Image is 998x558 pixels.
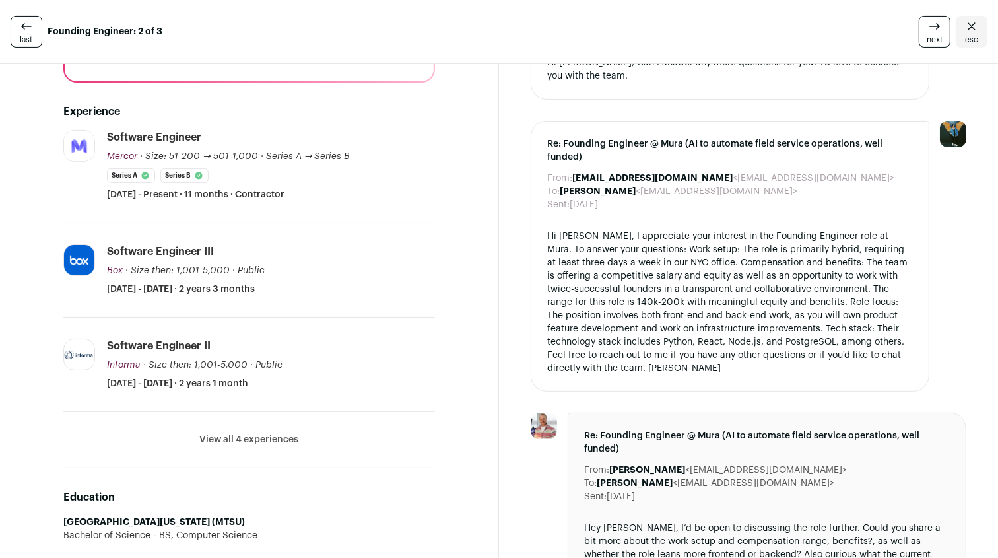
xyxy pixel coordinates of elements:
[940,121,966,147] img: 12031951-medium_jpg
[965,34,978,45] span: esc
[255,361,283,370] span: Public
[547,198,570,211] dt: Sent:
[232,264,235,277] span: ·
[584,464,609,477] dt: From:
[107,168,155,183] li: Series A
[609,466,685,475] b: [PERSON_NAME]
[160,168,209,183] li: Series B
[107,130,201,145] div: Software Engineer
[560,187,636,196] b: [PERSON_NAME]
[570,198,598,211] dd: [DATE]
[597,479,673,488] b: [PERSON_NAME]
[584,429,950,456] span: Re: Founding Engineer @ Mura (AI to automate field service operations, well funded)
[597,477,834,490] dd: <[EMAIL_ADDRESS][DOMAIN_NAME]>
[250,359,253,372] span: ·
[64,131,94,161] img: 622c21b237d92e95ad0cf25f97817ac6adc211d9acc81813b615149f12aa83a8.png
[607,490,635,503] dd: [DATE]
[107,377,248,390] span: [DATE] - [DATE] · 2 years 1 month
[572,174,733,183] b: [EMAIL_ADDRESS][DOMAIN_NAME]
[20,34,33,45] span: last
[64,350,94,360] img: dbe838f5eb641ac7f30f57b540ab6b78503e23adb93b56618b3814fa04519223.png
[125,266,230,275] span: · Size then: 1,001-5,000
[547,230,913,375] div: Hi [PERSON_NAME], I appreciate your interest in the Founding Engineer role at Mura. To answer you...
[560,185,797,198] dd: <[EMAIL_ADDRESS][DOMAIN_NAME]>
[64,245,94,275] img: 98788cc4d2b80bd256f4741dcaf6fa8cc3d96aedce1fe197c6e7c8fbb7ef719c.jpg
[584,490,607,503] dt: Sent:
[107,244,214,259] div: Software Engineer III
[48,25,162,38] strong: Founding Engineer: 2 of 3
[584,477,597,490] dt: To:
[63,104,435,120] h2: Experience
[919,16,950,48] a: next
[107,361,141,370] span: Informa
[547,185,560,198] dt: To:
[572,172,894,185] dd: <[EMAIL_ADDRESS][DOMAIN_NAME]>
[107,339,211,353] div: Software Engineer II
[63,529,435,542] div: Bachelor of Science - BS, Computer Science
[266,152,350,161] span: Series A → Series B
[107,188,284,201] span: [DATE] - Present · 11 months · Contractor
[956,16,987,48] a: Close
[107,283,255,296] span: [DATE] - [DATE] · 2 years 3 months
[531,413,557,439] img: a8810cf5050b1a409e9d0ef662d45d5a4eac9c14c418a2afa9c551a7af028b73.jpg
[143,361,248,370] span: · Size then: 1,001-5,000
[927,34,943,45] span: next
[11,16,42,48] a: last
[107,266,123,275] span: Box
[547,56,913,83] div: Hi [PERSON_NAME], Can I answer any more questions for you? I'd love to connect you with the team.
[63,489,435,505] h2: Education
[547,137,913,164] span: Re: Founding Engineer @ Mura (AI to automate field service operations, well funded)
[547,172,572,185] dt: From:
[63,518,245,527] strong: [GEOGRAPHIC_DATA][US_STATE] (MTSU)
[261,150,263,163] span: ·
[140,152,258,161] span: · Size: 51-200 → 501-1,000
[609,464,847,477] dd: <[EMAIL_ADDRESS][DOMAIN_NAME]>
[200,433,299,446] button: View all 4 experiences
[107,152,137,161] span: Mercor
[238,266,265,275] span: Public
